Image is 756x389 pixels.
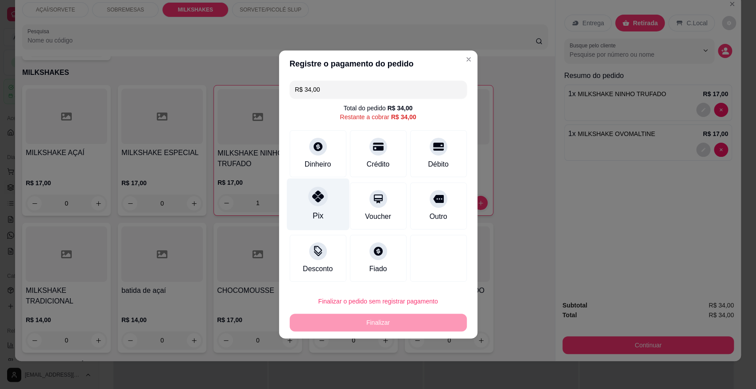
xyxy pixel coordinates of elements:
div: Total do pedido [344,104,413,113]
button: Close [461,52,476,66]
div: Fiado [369,264,387,274]
input: Ex.: hambúrguer de cordeiro [295,81,461,98]
button: Finalizar o pedido sem registrar pagamento [290,292,467,310]
div: Voucher [365,211,391,222]
div: Desconto [303,264,333,274]
div: Débito [428,159,448,170]
div: Pix [312,210,323,222]
div: Dinheiro [305,159,331,170]
div: R$ 34,00 [391,113,416,121]
div: Restante a cobrar [340,113,416,121]
div: Crédito [367,159,390,170]
div: R$ 34,00 [388,104,413,113]
div: Outro [429,211,447,222]
header: Registre o pagamento do pedido [279,51,477,77]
